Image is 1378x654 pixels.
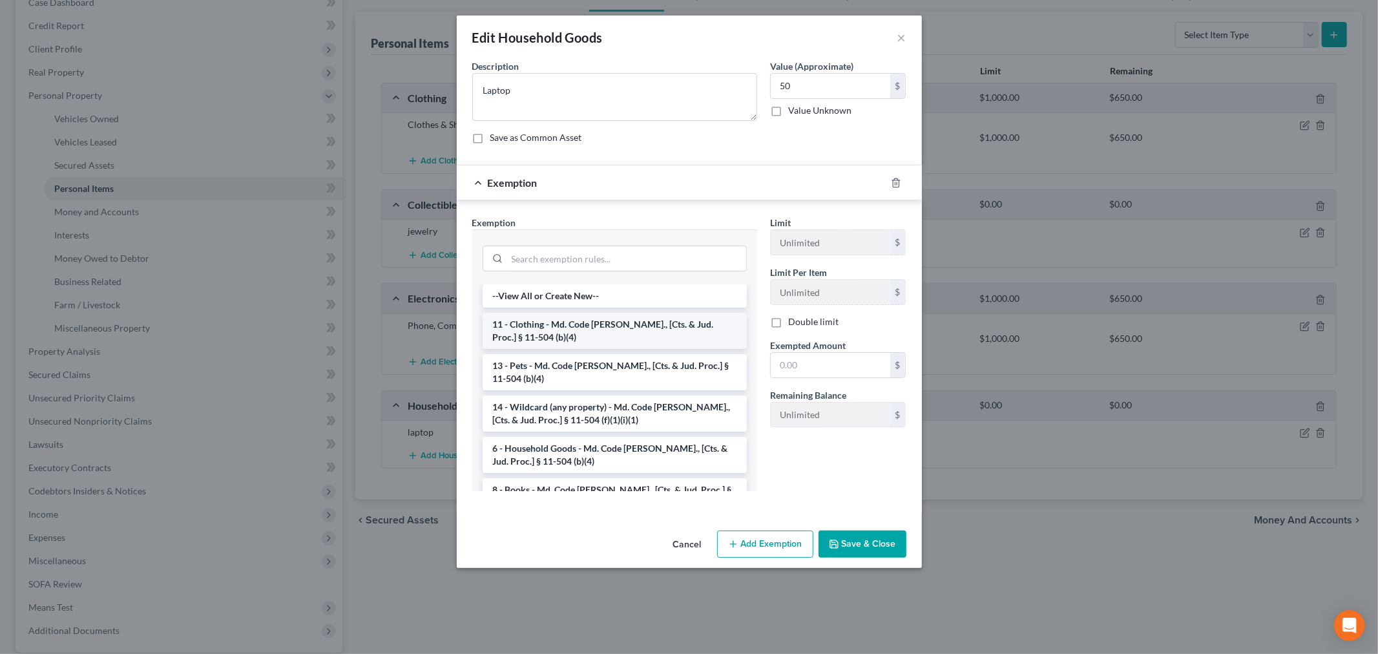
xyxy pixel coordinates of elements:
[770,340,846,351] span: Exempted Amount
[507,246,746,271] input: Search exemption rules...
[788,104,851,117] label: Value Unknown
[771,230,890,255] input: --
[483,313,747,349] li: 11 - Clothing - Md. Code [PERSON_NAME]., [Cts. & Jud. Proc.] § 11-504 (b)(4)
[483,284,747,308] li: --View All or Create New--
[771,353,890,377] input: 0.00
[770,59,853,73] label: Value (Approximate)
[890,403,906,427] div: $
[483,437,747,473] li: 6 - Household Goods - Md. Code [PERSON_NAME]., [Cts. & Jud. Proc.] § 11-504 (b)(4)
[890,280,906,304] div: $
[770,266,827,279] label: Limit Per Item
[771,280,890,304] input: --
[472,28,603,47] div: Edit Household Goods
[483,396,747,432] li: 14 - Wildcard (any property) - Md. Code [PERSON_NAME]., [Cts. & Jud. Proc.] § 11-504 (f)(1)(i)(1)
[488,176,538,189] span: Exemption
[890,230,906,255] div: $
[717,531,813,558] button: Add Exemption
[897,30,906,45] button: ×
[483,354,747,390] li: 13 - Pets - Md. Code [PERSON_NAME]., [Cts. & Jud. Proc.] § 11-504 (b)(4)
[770,388,846,402] label: Remaining Balance
[472,217,516,228] span: Exemption
[890,353,906,377] div: $
[771,403,890,427] input: --
[819,531,906,558] button: Save & Close
[490,131,582,144] label: Save as Common Asset
[788,315,839,328] label: Double limit
[483,478,747,514] li: 8 - Books - Md. Code [PERSON_NAME]., [Cts. & Jud. Proc.] § 11-504 (b)(4)
[1334,610,1365,641] div: Open Intercom Messenger
[890,74,906,98] div: $
[771,74,890,98] input: 0.00
[770,217,791,228] span: Limit
[663,532,712,558] button: Cancel
[472,61,519,72] span: Description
